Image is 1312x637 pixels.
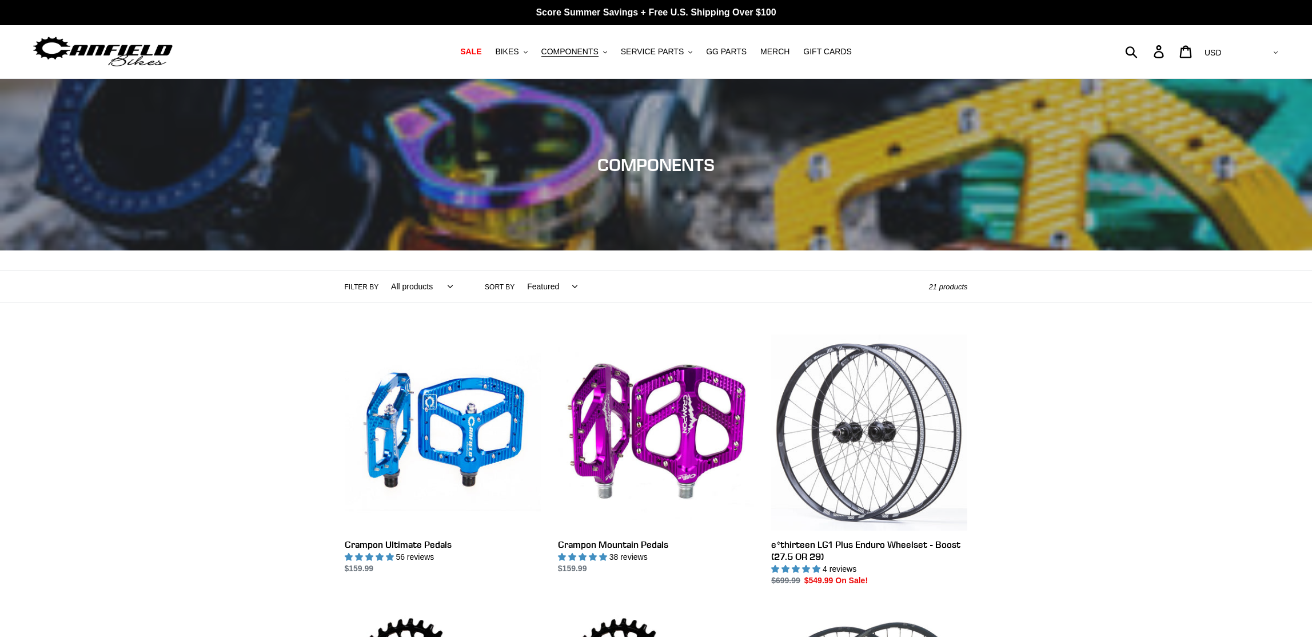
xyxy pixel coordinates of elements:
button: COMPONENTS [536,44,613,59]
span: COMPONENTS [541,47,599,57]
a: GG PARTS [700,44,752,59]
img: Canfield Bikes [31,34,174,70]
input: Search [1131,39,1161,64]
span: MERCH [760,47,789,57]
span: GIFT CARDS [803,47,852,57]
span: GG PARTS [706,47,747,57]
a: MERCH [755,44,795,59]
span: SERVICE PARTS [621,47,684,57]
span: BIKES [495,47,519,57]
span: SALE [460,47,481,57]
label: Sort by [485,282,515,292]
span: 21 products [929,282,968,291]
label: Filter by [345,282,379,292]
span: COMPONENTS [597,154,715,175]
button: BIKES [489,44,533,59]
a: SALE [454,44,487,59]
button: SERVICE PARTS [615,44,698,59]
a: GIFT CARDS [797,44,858,59]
